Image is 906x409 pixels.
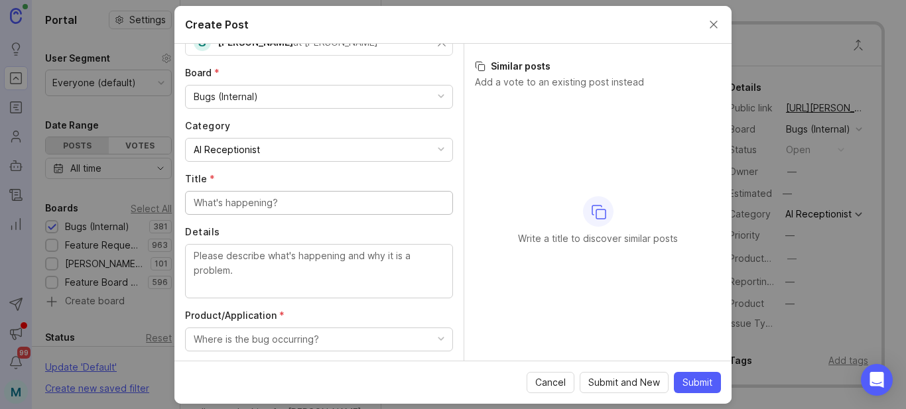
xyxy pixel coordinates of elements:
[475,60,721,73] h3: Similar posts
[861,364,893,396] div: Open Intercom Messenger
[194,196,444,210] input: What's happening?
[218,36,293,48] span: [PERSON_NAME]
[185,17,249,32] h2: Create Post
[185,67,220,78] span: Board (required)
[185,310,285,321] span: Product/Application (required)
[706,17,721,32] button: Close create post modal
[518,232,678,245] p: Write a title to discover similar posts
[535,376,566,389] span: Cancel
[682,376,712,389] span: Submit
[580,372,669,393] button: Submit and New
[588,376,660,389] span: Submit and New
[185,225,453,239] label: Details
[185,119,453,133] label: Category
[527,372,574,393] button: Cancel
[475,76,721,89] p: Add a vote to an existing post instead
[194,143,260,157] div: AI Receptionist
[194,89,258,104] div: Bugs (Internal)
[674,372,721,393] button: Submit
[194,332,319,347] div: Where is the bug occurring?
[185,173,215,184] span: Title (required)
